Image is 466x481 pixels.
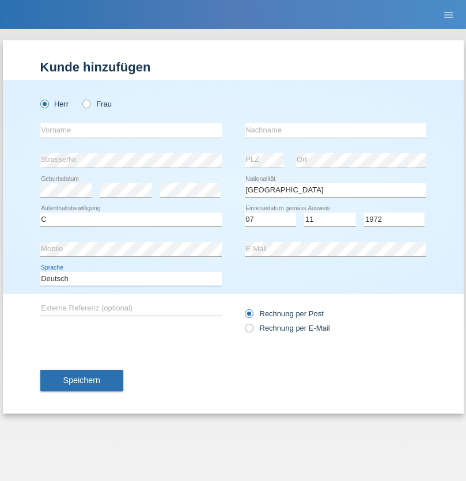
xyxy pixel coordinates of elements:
[245,309,324,318] label: Rechnung per Post
[63,376,100,385] span: Speichern
[40,100,69,108] label: Herr
[40,100,48,107] input: Herr
[437,11,460,18] a: menu
[245,309,252,324] input: Rechnung per Post
[443,9,454,21] i: menu
[40,370,123,392] button: Speichern
[82,100,112,108] label: Frau
[82,100,90,107] input: Frau
[40,60,426,74] h1: Kunde hinzufügen
[245,324,252,338] input: Rechnung per E-Mail
[245,324,330,332] label: Rechnung per E-Mail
